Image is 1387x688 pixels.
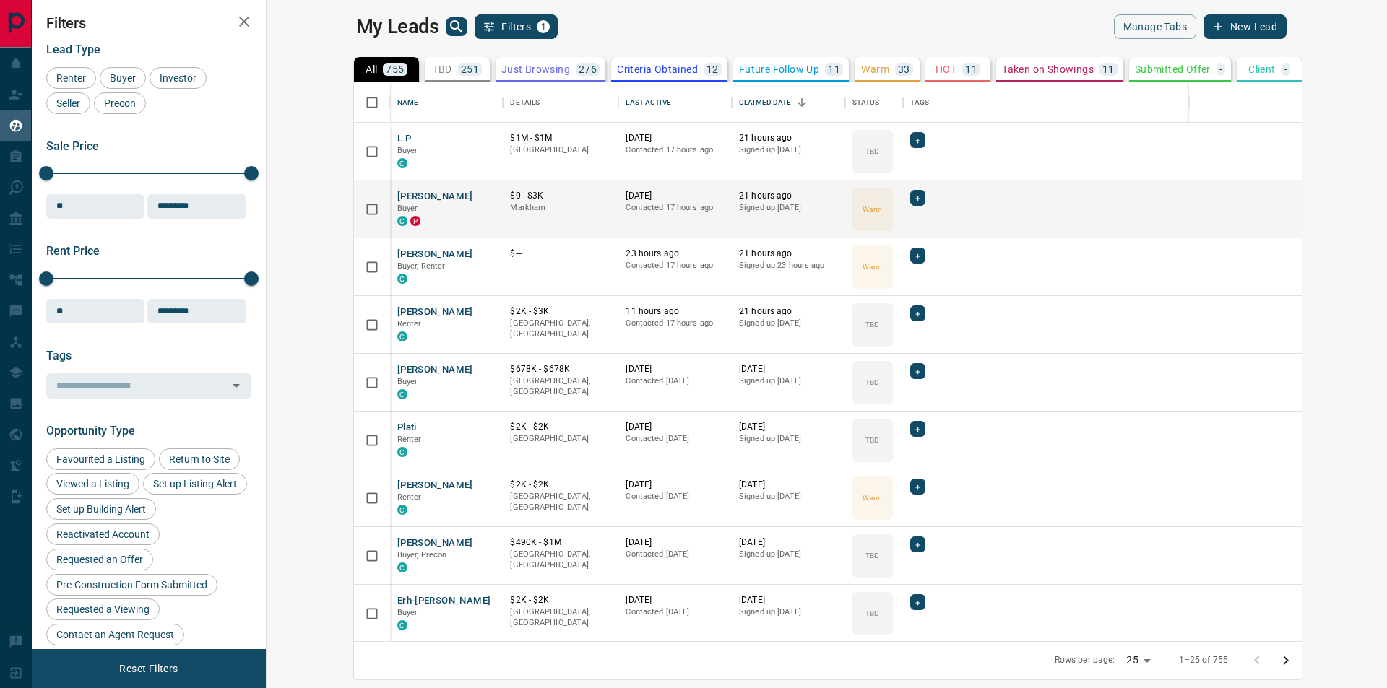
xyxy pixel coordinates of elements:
div: condos.ca [397,331,407,341]
button: Plati [397,421,417,435]
p: 276 [579,64,597,74]
p: 1–25 of 755 [1179,654,1228,666]
span: Viewed a Listing [51,478,134,489]
p: 755 [386,64,404,74]
div: Seller [46,92,90,114]
div: Reactivated Account [46,523,160,545]
button: [PERSON_NAME] [397,363,473,377]
p: Contacted 17 hours ago [626,318,725,329]
span: + [915,595,920,609]
span: 1 [538,22,548,32]
p: [GEOGRAPHIC_DATA] [510,433,611,445]
div: Name [390,82,504,123]
div: Return to Site [159,448,240,470]
div: condos.ca [397,505,407,515]
div: + [910,479,925,495]
div: Last Active [626,82,670,123]
p: TBD [865,319,879,330]
p: Warm [863,492,881,503]
div: Set up Building Alert [46,498,156,520]
p: Contacted 17 hours ago [626,144,725,156]
p: [DATE] [739,594,838,606]
p: $678K - $678K [510,363,611,375]
span: Buyer [397,377,418,386]
span: Sale Price [46,139,99,153]
span: + [915,364,920,378]
button: Reset Filters [110,656,187,681]
div: Favourited a Listing [46,448,155,470]
p: Signed up [DATE] [739,318,838,329]
div: Buyer [100,67,146,89]
p: Warm [863,204,881,214]
p: 11 hours ago [626,305,725,318]
div: + [910,132,925,148]
span: Renter [397,319,422,328]
div: + [910,363,925,379]
span: + [915,537,920,552]
p: [DATE] [739,536,838,549]
span: Favourited a Listing [51,453,150,465]
button: Erh-[PERSON_NAME] [397,594,491,608]
div: Investor [150,67,207,89]
div: Tags [910,82,930,123]
p: $2K - $2K [510,594,611,606]
h1: My Leads [356,15,439,38]
p: [DATE] [626,421,725,433]
p: Contacted [DATE] [626,491,725,502]
span: Buyer, Precon [397,550,447,559]
p: 23 hours ago [626,248,725,260]
p: TBD [865,146,879,157]
p: Future Follow Up [739,64,819,74]
span: Buyer [397,146,418,155]
span: Tags [46,349,72,362]
span: Renter [397,435,422,444]
p: Contacted [DATE] [626,433,725,445]
p: 11 [1102,64,1115,74]
button: Manage Tabs [1114,14,1196,39]
button: Open [226,375,246,396]
div: Viewed a Listing [46,473,139,495]
p: [DATE] [739,363,838,375]
p: [DATE] [739,479,838,491]
div: property.ca [410,216,420,226]
span: Investor [155,72,202,84]
span: Set up Building Alert [51,503,151,515]
div: + [910,421,925,437]
p: Signed up [DATE] [739,144,838,156]
p: All [366,64,377,74]
span: Requested a Viewing [51,604,155,615]
h2: Filters [46,14,251,32]
span: Buyer [105,72,141,84]
div: Details [503,82,618,123]
p: Signed up [DATE] [739,549,838,560]
div: Set up Listing Alert [143,473,247,495]
p: TBD [865,377,879,388]
p: Markham [510,202,611,214]
span: + [915,191,920,205]
p: [DATE] [739,421,838,433]
button: [PERSON_NAME] [397,479,473,492]
p: Contacted [DATE] [626,606,725,618]
span: + [915,248,920,263]
div: + [910,594,925,610]
p: [DATE] [626,479,725,491]
span: Set up Listing Alert [148,478,242,489]
p: 21 hours ago [739,132,838,144]
div: condos.ca [397,447,407,457]
p: [DATE] [626,536,725,549]
span: Renter [397,492,422,502]
p: [GEOGRAPHIC_DATA] [510,144,611,156]
p: - [1284,64,1287,74]
p: $0 - $3K [510,190,611,202]
button: Go to next page [1271,646,1300,675]
p: 251 [461,64,479,74]
p: 11 [965,64,977,74]
p: Signed up [DATE] [739,375,838,387]
div: Contact an Agent Request [46,624,184,645]
p: [DATE] [626,132,725,144]
p: 33 [898,64,910,74]
span: Seller [51,97,85,109]
p: Signed up [DATE] [739,433,838,445]
p: 21 hours ago [739,248,838,260]
span: Precon [99,97,141,109]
